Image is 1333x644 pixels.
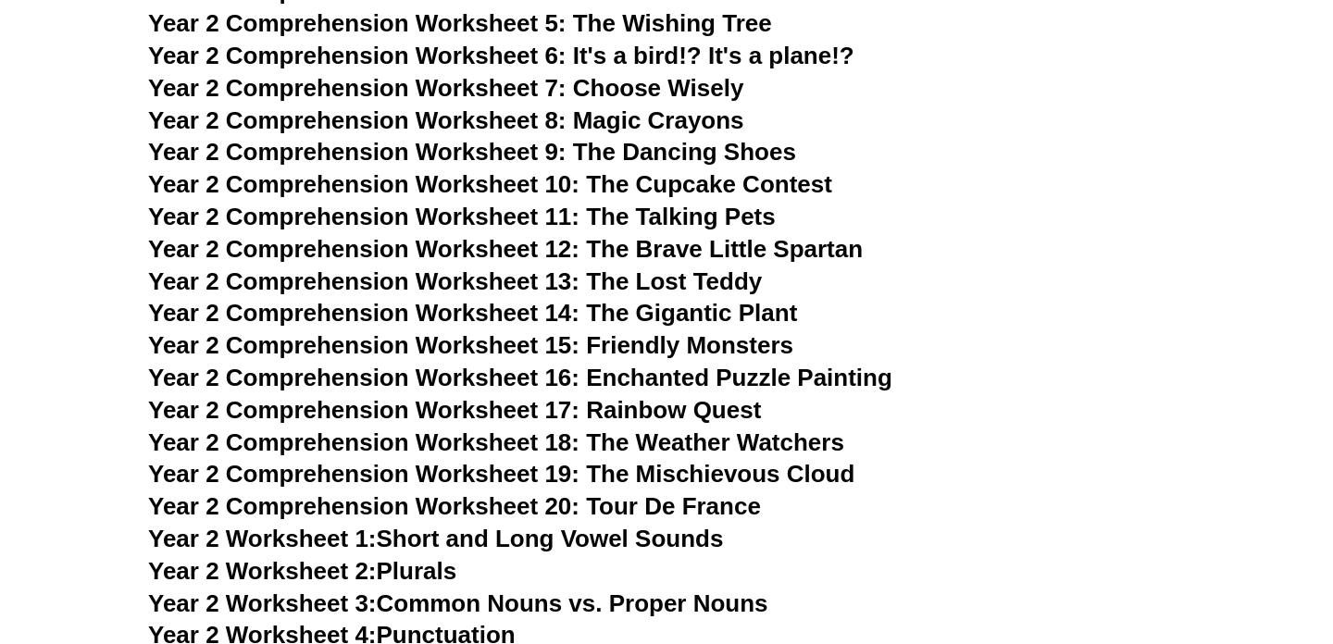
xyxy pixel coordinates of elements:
[148,428,844,456] a: Year 2 Comprehension Worksheet 18: The Weather Watchers
[148,589,377,617] span: Year 2 Worksheet 3:
[148,74,743,102] a: Year 2 Comprehension Worksheet 7: Choose Wisely
[148,557,377,585] span: Year 2 Worksheet 2:
[148,170,832,198] a: Year 2 Comprehension Worksheet 10: The Cupcake Contest
[148,74,567,102] span: Year 2 Comprehension Worksheet 7:
[148,525,723,552] a: Year 2 Worksheet 1:Short and Long Vowel Sounds
[148,299,797,327] a: Year 2 Comprehension Worksheet 14: The Gigantic Plant
[148,138,796,166] a: Year 2 Comprehension Worksheet 9: The Dancing Shoes
[148,492,761,520] a: Year 2 Comprehension Worksheet 20: Tour De France
[148,9,567,37] span: Year 2 Comprehension Worksheet 5:
[1240,555,1333,644] iframe: Chat Widget
[148,364,892,391] a: Year 2 Comprehension Worksheet 16: Enchanted Puzzle Painting
[148,203,776,230] a: Year 2 Comprehension Worksheet 11: The Talking Pets
[148,396,761,424] a: Year 2 Comprehension Worksheet 17: Rainbow Quest
[148,557,456,585] a: Year 2 Worksheet 2:Plurals
[148,267,762,295] a: Year 2 Comprehension Worksheet 13: The Lost Teddy
[148,589,768,617] a: Year 2 Worksheet 3:Common Nouns vs. Proper Nouns
[148,331,793,359] a: Year 2 Comprehension Worksheet 15: Friendly Monsters
[148,460,854,488] a: Year 2 Comprehension Worksheet 19: The Mischievous Cloud
[148,42,854,69] a: Year 2 Comprehension Worksheet 6: It's a bird!? It's a plane!?
[148,106,744,134] a: Year 2 Comprehension Worksheet 8: Magic Crayons
[148,9,772,37] a: Year 2 Comprehension Worksheet 5: The Wishing Tree
[573,74,744,102] span: Choose Wisely
[573,9,772,37] span: The Wishing Tree
[148,235,863,263] a: Year 2 Comprehension Worksheet 12: The Brave Little Spartan
[148,525,377,552] span: Year 2 Worksheet 1:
